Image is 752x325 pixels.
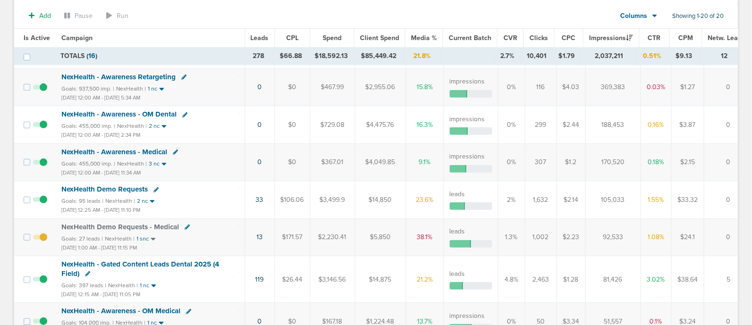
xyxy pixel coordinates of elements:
td: 0% [498,68,525,106]
small: [DATE] 12:00 AM - [DATE] 11:34 AM [61,170,141,176]
small: 2 nc [137,198,148,205]
td: $171.57 [274,218,310,256]
td: $4.03 [556,68,585,106]
td: $2,955.06 [355,68,406,106]
span: NexHealth - Awareness - Medical [61,148,167,156]
td: $2,230.41 [310,218,355,256]
td: 0.03% [641,68,671,106]
small: Goals: 455,000 imp. | [61,123,115,130]
td: 81,426 [585,256,641,303]
td: 23.6% [406,181,444,218]
td: 0.51% [637,48,667,65]
td: $2.15 [671,143,704,181]
label: leads [450,227,465,236]
td: $0 [274,68,310,106]
td: $2.44 [556,106,585,143]
td: 170,520 [585,143,641,181]
td: 188,453 [585,106,641,143]
td: $5,850 [355,218,406,256]
span: 16 [88,52,95,60]
td: 307 [525,143,556,181]
a: 119 [256,275,264,283]
span: CPL [286,34,299,42]
span: NexHealth Demo Requests - Medical [61,223,179,231]
span: Current Batch [449,34,491,42]
small: 1 snc [137,235,149,242]
td: $1.2 [556,143,585,181]
label: impressions [450,311,485,321]
span: CPC [562,34,576,42]
td: 3.02% [641,256,671,303]
small: 1 nc [148,85,157,92]
td: $367.01 [310,143,355,181]
td: 1.55% [641,181,671,218]
td: $3,146.56 [310,256,355,303]
small: Goals: 95 leads | [61,198,103,205]
td: $14,850 [355,181,406,218]
td: 92,533 [585,218,641,256]
td: $66.88 [273,48,309,65]
td: 4.8% [498,256,525,303]
span: Media % [411,34,437,42]
td: 2,463 [525,256,556,303]
td: $0 [274,143,310,181]
small: [DATE] 12:15 AM - [DATE] 11:05 PM [61,292,140,298]
td: $26.44 [274,256,310,303]
span: Campaign [61,34,93,42]
td: 21.8% [404,48,441,65]
td: 1,632 [525,181,556,218]
td: 105,033 [585,181,641,218]
td: 1.3% [498,218,525,256]
td: $0 [274,106,310,143]
span: CPM [678,34,693,42]
span: NexHealth - Awareness - OM Medical [61,307,180,315]
td: 9.1% [406,143,444,181]
small: Goals: 455,000 imp. | [61,160,115,167]
span: NexHealth - Awareness Retargeting [61,73,176,81]
td: $2.14 [556,181,585,218]
td: 278 [244,48,273,65]
small: Goals: 27 leads | [61,235,103,242]
span: CTR [648,34,661,42]
small: [DATE] 12:00 AM - [DATE] 2:34 PM [61,132,140,138]
small: Goals: 937,500 imp. | [61,85,114,92]
td: $18,592.13 [309,48,354,65]
span: Impressions [590,34,633,42]
span: Client Spend [360,34,399,42]
td: $1.79 [552,48,581,65]
td: $38.64 [671,256,704,303]
small: [DATE] 1:00 AM - [DATE] 11:15 PM [61,245,137,251]
td: 369,383 [585,68,641,106]
td: 16.3% [406,106,444,143]
small: 3 nc [149,160,160,167]
span: Clicks [530,34,548,42]
span: Is Active [24,34,50,42]
td: $3.87 [671,106,704,143]
td: $106.06 [274,181,310,218]
td: 2.7% [495,48,521,65]
span: Add [39,12,51,20]
small: 1 nc [140,282,149,289]
td: $1.27 [671,68,704,106]
span: Showing 1-20 of 20 [672,12,724,20]
td: $467.99 [310,68,355,106]
a: 13 [256,233,263,241]
span: Columns [621,11,648,21]
a: 0 [257,158,262,166]
td: 10,401 [521,48,552,65]
td: 0.16% [641,106,671,143]
small: [DATE] 12:25 AM - [DATE] 11:10 PM [61,207,140,213]
td: 0.18% [641,143,671,181]
small: NexHealth | [105,235,135,242]
small: NexHealth | [117,160,147,167]
td: 1.08% [641,218,671,256]
td: $33.32 [671,181,704,218]
td: 0% [498,143,525,181]
label: impressions [450,77,485,86]
a: 0 [257,83,262,91]
td: 116 [525,68,556,106]
td: 2,037,211 [581,48,637,65]
label: impressions [450,152,485,161]
td: 15.8% [406,68,444,106]
td: 0% [498,106,525,143]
